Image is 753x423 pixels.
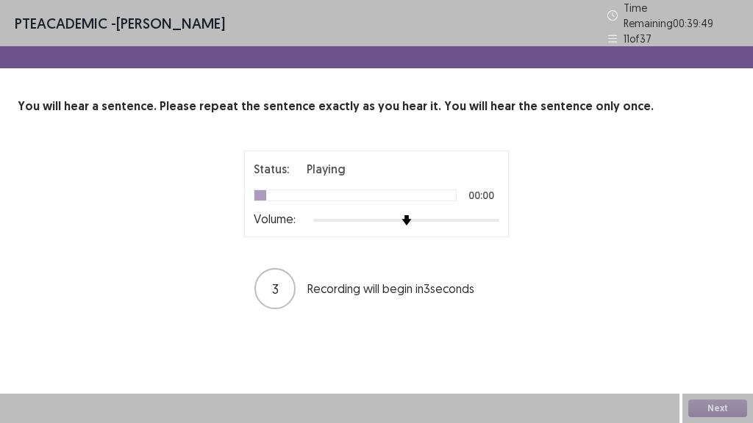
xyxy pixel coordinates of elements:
[254,210,296,228] p: Volume:
[254,160,289,178] p: Status:
[18,98,735,115] p: You will hear a sentence. Please repeat the sentence exactly as you hear it. You will hear the se...
[15,12,225,35] p: - [PERSON_NAME]
[307,280,499,297] p: Recording will begin in 3 seconds
[307,160,346,178] p: Playing
[272,279,279,299] p: 3
[15,14,107,32] span: PTE academic
[468,190,494,200] p: 00:00
[402,215,412,225] img: arrow-thumb
[624,31,652,46] p: 11 of 37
